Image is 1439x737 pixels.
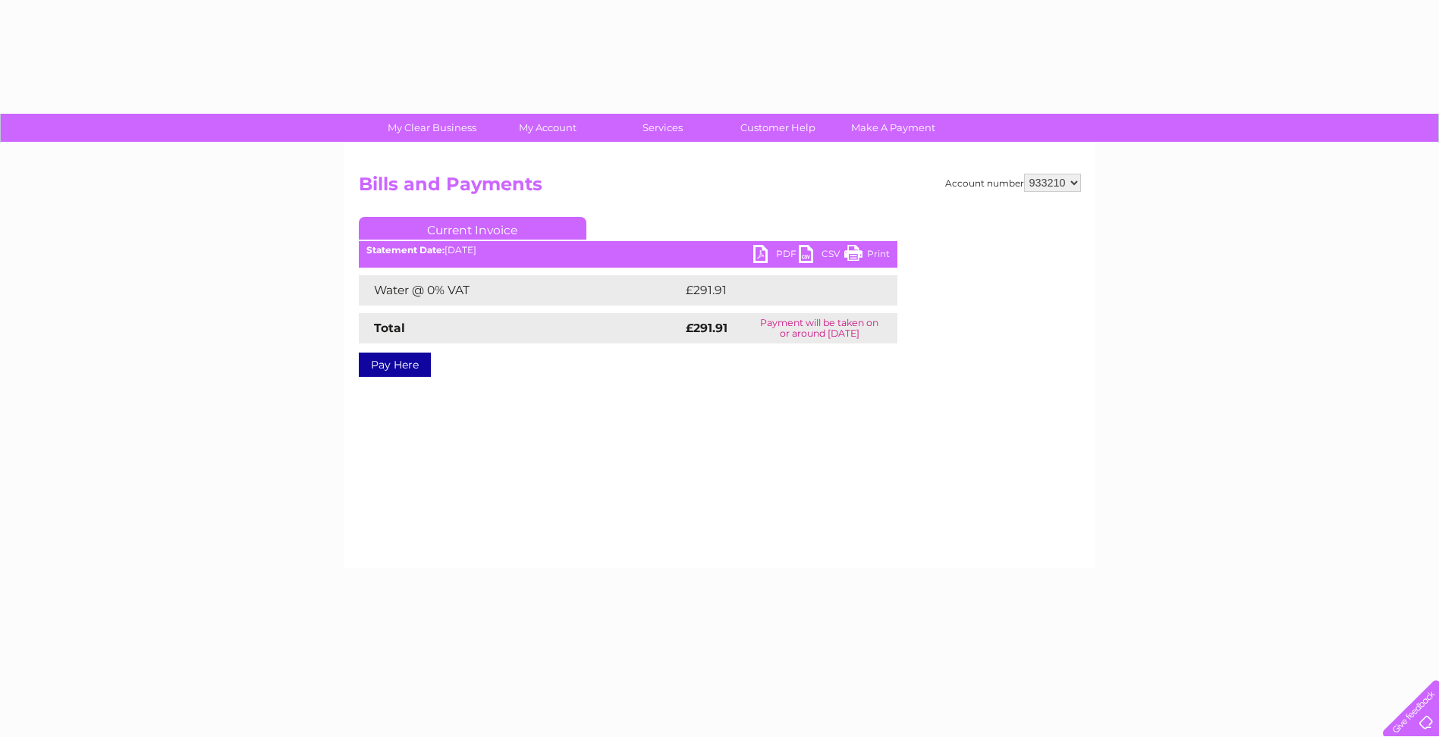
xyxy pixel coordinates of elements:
[831,114,956,142] a: Make A Payment
[844,245,890,267] a: Print
[359,174,1081,202] h2: Bills and Payments
[799,245,844,267] a: CSV
[682,275,869,306] td: £291.91
[686,321,727,335] strong: £291.91
[366,244,445,256] b: Statement Date:
[742,313,897,343] td: Payment will be taken on or around [DATE]
[945,174,1081,192] div: Account number
[753,245,799,267] a: PDF
[359,275,682,306] td: Water @ 0% VAT
[485,114,610,142] a: My Account
[715,114,840,142] a: Customer Help
[369,114,495,142] a: My Clear Business
[359,245,897,256] div: [DATE]
[359,217,586,240] a: Current Invoice
[359,353,431,377] a: Pay Here
[374,321,405,335] strong: Total
[600,114,725,142] a: Services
